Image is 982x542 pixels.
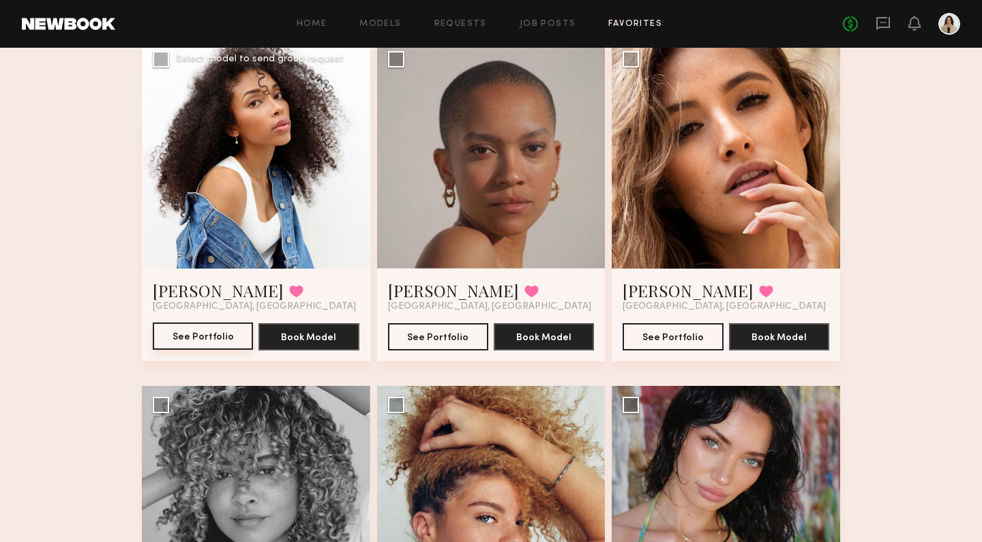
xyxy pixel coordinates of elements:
div: Select model to send group request [176,55,344,64]
a: Book Model [258,331,359,342]
a: Job Posts [520,20,576,29]
button: See Portfolio [623,323,723,350]
button: Book Model [494,323,594,350]
span: [GEOGRAPHIC_DATA], [GEOGRAPHIC_DATA] [388,301,591,312]
a: [PERSON_NAME] [153,280,284,301]
a: [PERSON_NAME] [623,280,754,301]
span: [GEOGRAPHIC_DATA], [GEOGRAPHIC_DATA] [623,301,826,312]
button: See Portfolio [388,323,488,350]
button: Book Model [729,323,829,350]
a: [PERSON_NAME] [388,280,519,301]
a: Book Model [729,331,829,342]
a: Book Model [494,331,594,342]
a: Requests [434,20,487,29]
span: [GEOGRAPHIC_DATA], [GEOGRAPHIC_DATA] [153,301,356,312]
a: Favorites [608,20,662,29]
a: Home [297,20,327,29]
button: Book Model [258,323,359,350]
button: See Portfolio [153,322,253,350]
a: Models [359,20,401,29]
